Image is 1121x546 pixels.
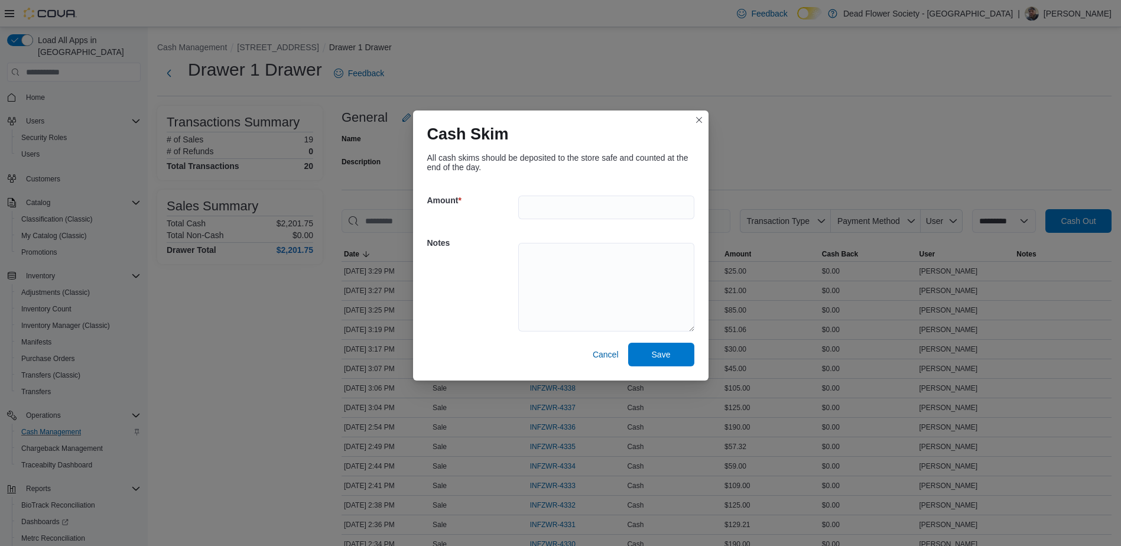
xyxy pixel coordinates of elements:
[588,343,623,366] button: Cancel
[427,125,509,144] h1: Cash Skim
[652,349,671,360] span: Save
[593,349,619,360] span: Cancel
[427,231,516,255] h5: Notes
[692,113,706,127] button: Closes this modal window
[427,188,516,212] h5: Amount
[628,343,694,366] button: Save
[427,153,694,172] div: All cash skims should be deposited to the store safe and counted at the end of the day.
